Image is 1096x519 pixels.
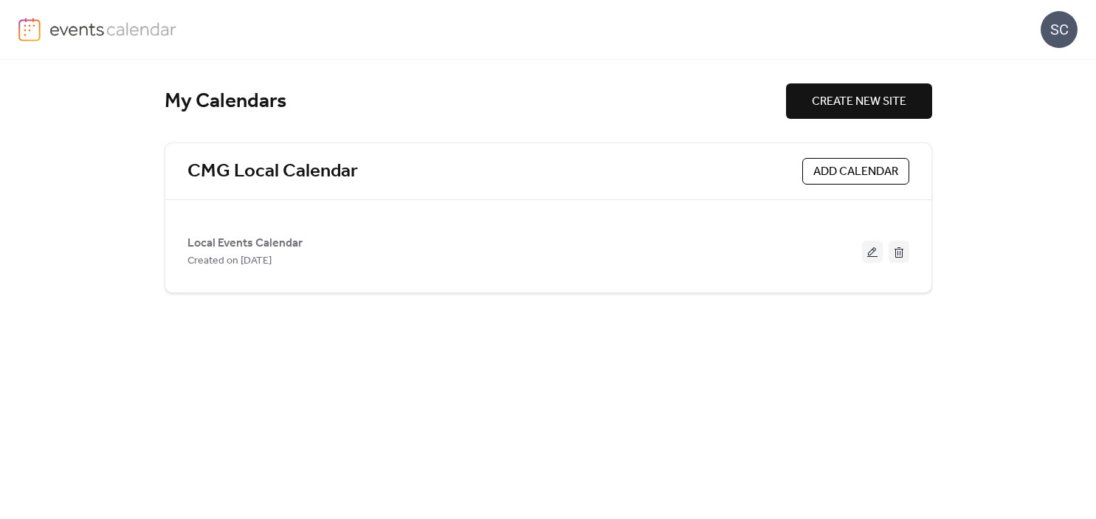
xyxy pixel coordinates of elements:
button: ADD CALENDAR [802,158,909,185]
div: SC [1041,11,1078,48]
span: CREATE NEW SITE [812,93,906,111]
a: Local Events Calendar [187,239,303,247]
span: Created on [DATE] [187,252,272,270]
a: CMG Local Calendar [187,159,358,184]
span: Local Events Calendar [187,235,303,252]
img: logo [18,18,41,41]
div: My Calendars [165,89,786,114]
span: ADD CALENDAR [813,163,898,181]
button: CREATE NEW SITE [786,83,932,119]
img: logo-type [49,18,177,40]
